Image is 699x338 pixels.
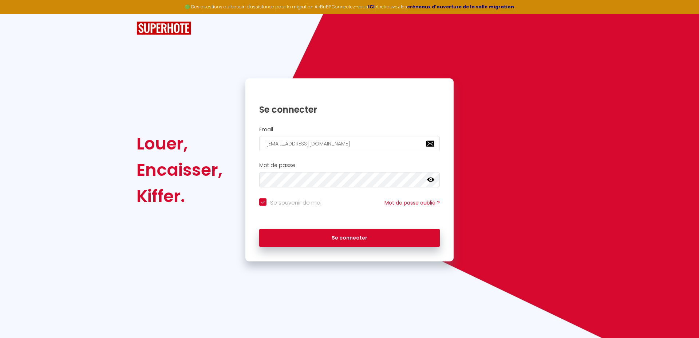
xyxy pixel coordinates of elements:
[259,104,440,115] h1: Se connecter
[137,131,222,157] div: Louer,
[137,22,191,35] img: SuperHote logo
[407,4,514,10] a: créneaux d'ouverture de la salle migration
[384,199,440,206] a: Mot de passe oublié ?
[259,136,440,151] input: Ton Email
[137,183,222,209] div: Kiffer.
[368,4,375,10] a: ICI
[259,127,440,133] h2: Email
[259,162,440,168] h2: Mot de passe
[137,157,222,183] div: Encaisser,
[259,229,440,247] button: Se connecter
